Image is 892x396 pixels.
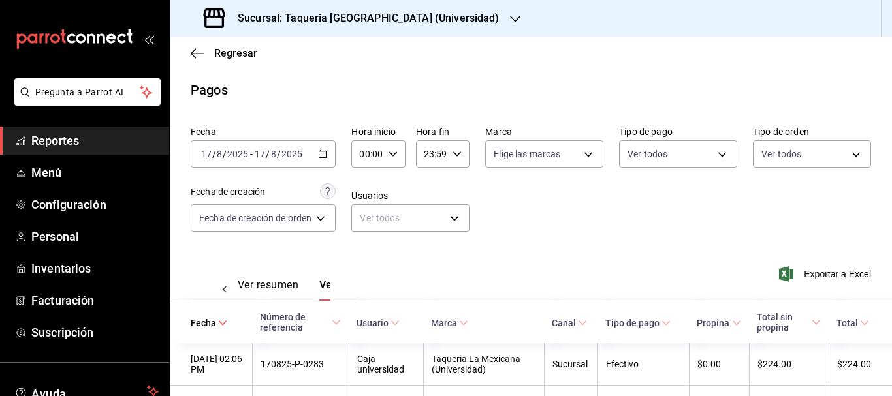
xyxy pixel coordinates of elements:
[144,34,154,44] button: open_drawer_menu
[212,149,216,159] span: /
[31,164,159,181] span: Menú
[191,127,336,136] label: Fecha
[277,149,281,159] span: /
[238,279,298,301] button: Ver resumen
[260,312,341,333] span: Número de referencia
[757,312,821,333] span: Total sin propina
[606,359,681,369] div: Efectivo
[238,279,330,301] div: navigation tabs
[227,10,500,26] h3: Sucursal: Taqueria [GEOGRAPHIC_DATA] (Universidad)
[191,80,228,100] div: Pagos
[697,318,741,328] span: Propina
[261,359,341,369] div: 170825-P-0283
[227,149,249,159] input: ----
[351,204,470,232] div: Ver todos
[31,196,159,213] span: Configuración
[351,191,470,200] label: Usuarios
[619,127,737,136] label: Tipo de pago
[753,127,871,136] label: Tipo de orden
[351,127,405,136] label: Hora inicio
[250,149,253,159] span: -
[836,318,869,328] span: Total
[191,318,227,328] span: Fecha
[357,318,400,328] span: Usuario
[552,359,590,369] div: Sucursal
[757,359,821,369] div: $224.00
[431,318,468,328] span: Marca
[697,359,741,369] div: $0.00
[281,149,303,159] input: ----
[254,149,266,159] input: --
[432,354,536,374] div: Taqueria La Mexicana (Universidad)
[31,292,159,309] span: Facturación
[485,127,603,136] label: Marca
[552,318,587,328] span: Canal
[223,149,227,159] span: /
[191,354,244,374] div: [DATE] 02:06 PM
[782,266,871,282] button: Exportar a Excel
[270,149,277,159] input: --
[200,149,212,159] input: --
[35,85,140,99] span: Pregunta a Parrot AI
[266,149,270,159] span: /
[216,149,223,159] input: --
[357,354,415,374] div: Caja universidad
[31,324,159,341] span: Suscripción
[191,185,265,199] div: Fecha de creación
[214,47,257,59] span: Regresar
[14,78,161,106] button: Pregunta a Parrot AI
[416,127,470,136] label: Hora fin
[31,228,159,245] span: Personal
[628,147,667,160] span: Ver todos
[319,279,370,301] button: Ver pagos
[191,47,257,59] button: Regresar
[31,260,159,277] span: Inventarios
[605,318,671,328] span: Tipo de pago
[199,211,311,224] span: Fecha de creación de orden
[494,147,560,160] span: Elige las marcas
[9,95,161,108] a: Pregunta a Parrot AI
[761,147,801,160] span: Ver todos
[31,132,159,149] span: Reportes
[837,359,871,369] div: $224.00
